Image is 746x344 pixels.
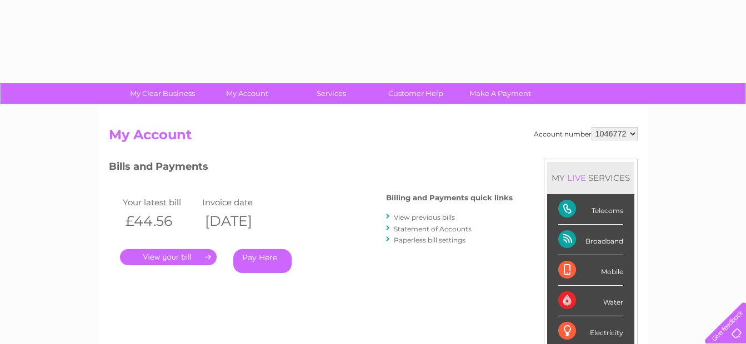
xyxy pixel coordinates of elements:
div: Water [558,286,623,316]
h3: Bills and Payments [109,159,513,178]
div: Broadband [558,225,623,255]
div: Mobile [558,255,623,286]
a: Customer Help [370,83,462,104]
a: Make A Payment [454,83,546,104]
a: Services [286,83,377,104]
div: LIVE [565,173,588,183]
a: My Clear Business [117,83,208,104]
h4: Billing and Payments quick links [386,194,513,202]
a: Paperless bill settings [394,236,465,244]
div: Account number [534,127,638,140]
a: Pay Here [233,249,292,273]
div: Telecoms [558,194,623,225]
div: MY SERVICES [547,162,634,194]
a: My Account [201,83,293,104]
a: . [120,249,217,265]
h2: My Account [109,127,638,148]
td: Invoice date [199,195,279,210]
th: [DATE] [199,210,279,232]
th: £44.56 [120,210,200,232]
a: View previous bills [394,213,455,221]
a: Statement of Accounts [394,225,472,233]
td: Your latest bill [120,195,200,210]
